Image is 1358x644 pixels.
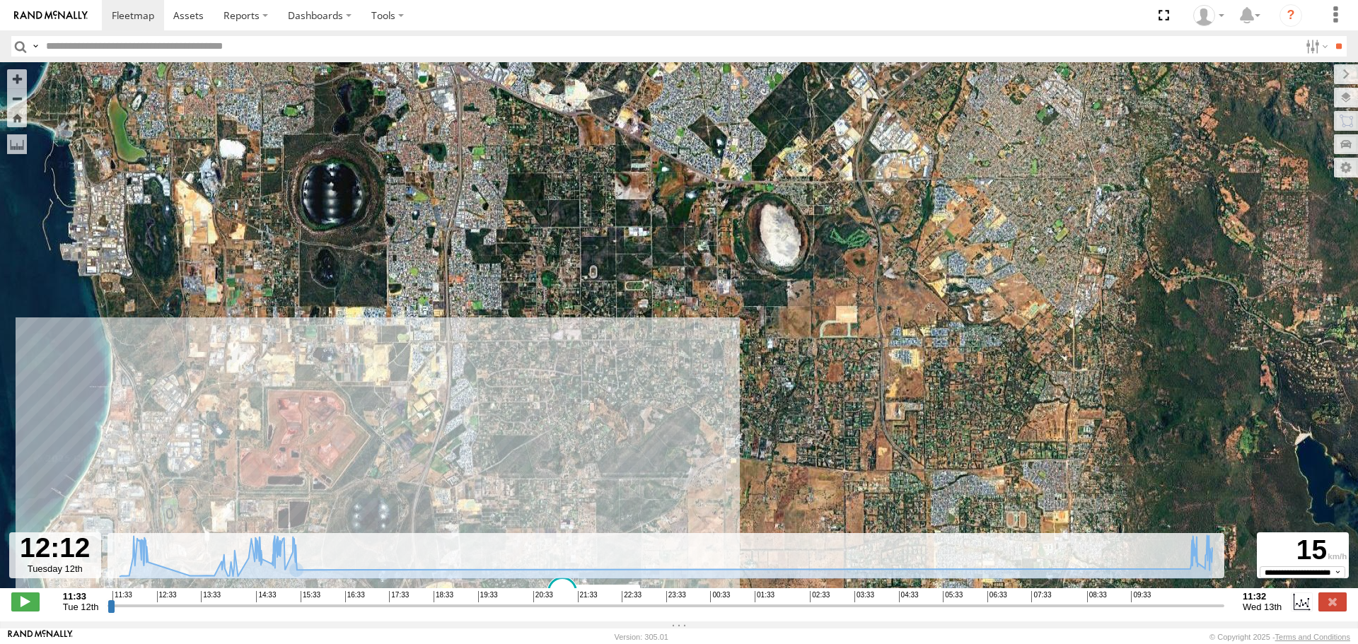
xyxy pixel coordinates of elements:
[1259,534,1347,566] div: 15
[14,11,88,21] img: rand-logo.svg
[63,591,99,602] strong: 11:33
[7,69,27,88] button: Zoom in
[533,591,553,602] span: 20:33
[854,591,874,602] span: 03:33
[434,591,453,602] span: 18:33
[256,591,276,602] span: 14:33
[615,633,668,641] div: Version: 305.01
[666,591,686,602] span: 23:33
[1243,591,1282,602] strong: 11:32
[710,591,730,602] span: 00:33
[112,591,132,602] span: 11:33
[943,591,963,602] span: 05:33
[1031,591,1051,602] span: 07:33
[1188,5,1229,26] div: Andrew Fisher
[11,592,40,611] label: Play/Stop
[581,586,639,596] span: KWN24 Tractor
[1131,591,1151,602] span: 09:33
[1243,602,1282,612] span: Wed 13th Aug 2025
[345,591,365,602] span: 16:33
[30,36,41,57] label: Search Query
[1275,633,1350,641] a: Terms and Conditions
[7,88,27,108] button: Zoom out
[1087,591,1107,602] span: 08:33
[63,602,99,612] span: Tue 12th Aug 2025
[578,591,598,602] span: 21:33
[987,591,1007,602] span: 06:33
[1318,592,1347,611] label: Close
[301,591,320,602] span: 15:33
[201,591,221,602] span: 13:33
[7,134,27,154] label: Measure
[157,591,177,602] span: 12:33
[755,591,774,602] span: 01:33
[8,630,73,644] a: Visit our Website
[389,591,409,602] span: 17:33
[1334,158,1358,177] label: Map Settings
[1279,4,1302,27] i: ?
[1209,633,1350,641] div: © Copyright 2025 -
[899,591,919,602] span: 04:33
[810,591,830,602] span: 02:33
[1300,36,1330,57] label: Search Filter Options
[7,108,27,127] button: Zoom Home
[622,591,642,602] span: 22:33
[478,591,498,602] span: 19:33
